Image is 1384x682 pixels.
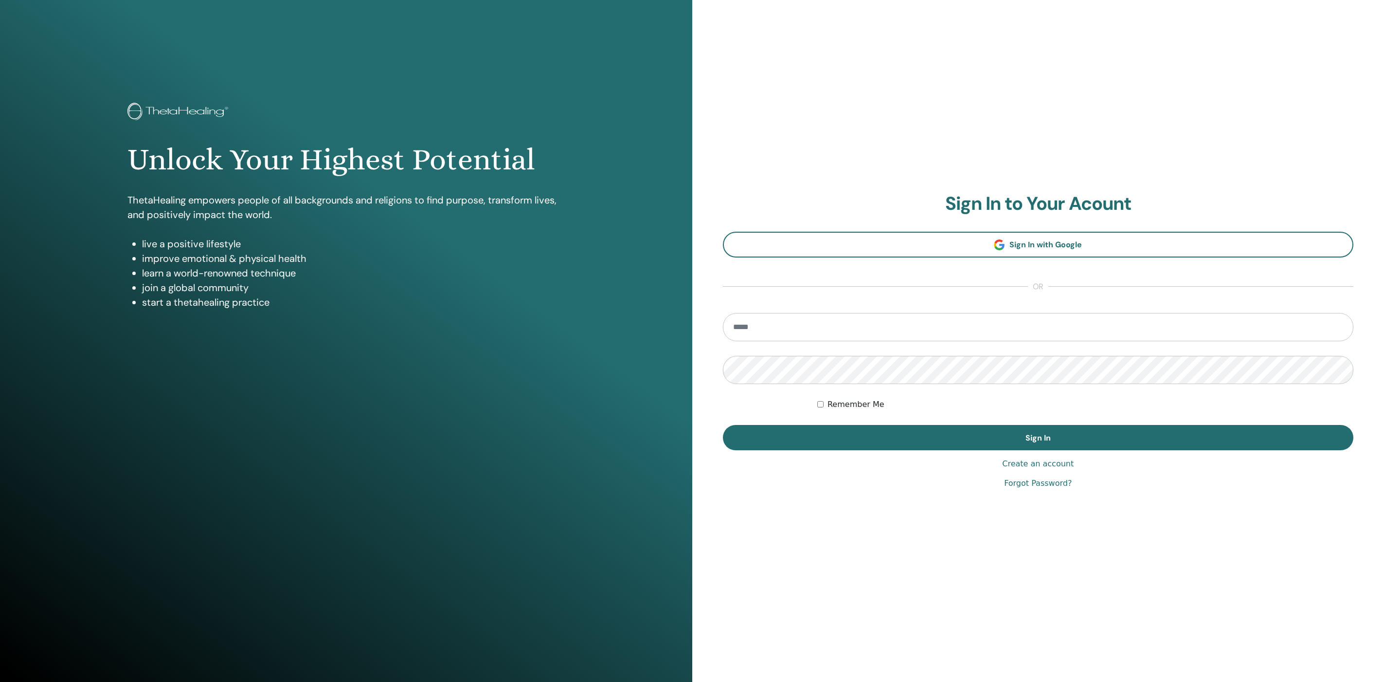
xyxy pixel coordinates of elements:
[142,280,564,295] li: join a global community
[127,193,564,222] p: ThetaHealing empowers people of all backgrounds and religions to find purpose, transform lives, a...
[142,295,564,310] li: start a thetahealing practice
[142,237,564,251] li: live a positive lifestyle
[827,399,884,410] label: Remember Me
[817,399,1353,410] div: Keep me authenticated indefinitely or until I manually logout
[142,251,564,266] li: improve emotional & physical health
[1028,281,1048,293] span: or
[1002,458,1074,470] a: Create an account
[723,425,1354,450] button: Sign In
[1004,478,1072,489] a: Forgot Password?
[1009,240,1082,250] span: Sign In with Google
[723,193,1354,215] h2: Sign In to Your Acount
[1025,433,1051,443] span: Sign In
[723,232,1354,258] a: Sign In with Google
[142,266,564,280] li: learn a world-renowned technique
[127,142,564,178] h1: Unlock Your Highest Potential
